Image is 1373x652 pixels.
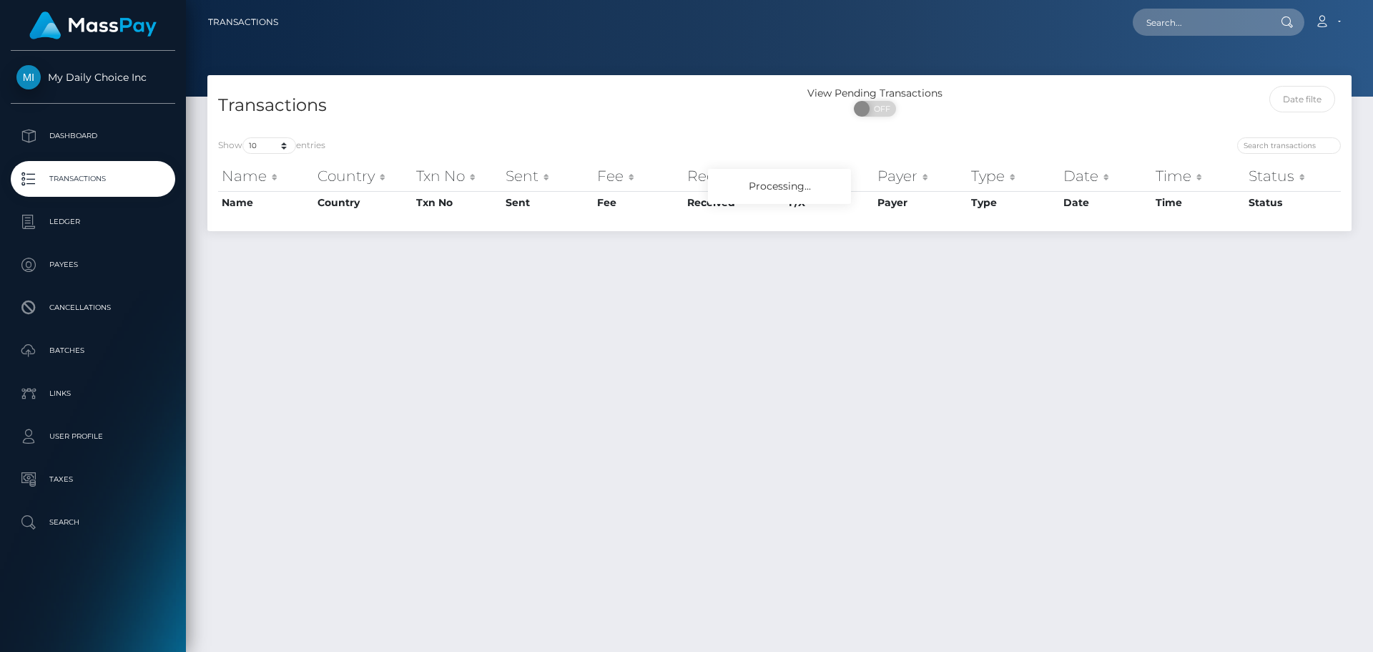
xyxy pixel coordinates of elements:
th: Time [1152,162,1245,190]
th: Fee [594,191,684,214]
th: Time [1152,191,1245,214]
a: Links [11,376,175,412]
th: Received [684,191,785,214]
th: Fee [594,162,684,190]
p: Batches [16,340,169,361]
th: Country [314,162,413,190]
th: Sent [502,191,594,214]
th: Status [1245,162,1341,190]
a: Ledger [11,204,175,240]
a: Cancellations [11,290,175,326]
th: Type [968,191,1060,214]
th: F/X [785,162,874,190]
a: Search [11,505,175,540]
th: Received [684,162,785,190]
div: View Pending Transactions [779,86,970,101]
th: Payer [874,162,968,190]
h4: Transactions [218,93,769,118]
div: Processing... [708,169,851,204]
img: MassPay Logo [29,11,157,39]
a: Batches [11,333,175,369]
th: Name [218,162,314,190]
p: Transactions [16,168,169,190]
p: Payees [16,254,169,276]
span: My Daily Choice Inc [11,71,175,84]
th: Name [218,191,314,214]
a: Dashboard [11,118,175,154]
p: Dashboard [16,125,169,147]
p: User Profile [16,426,169,447]
th: Date [1060,191,1152,214]
th: Txn No [413,162,502,190]
th: Sent [502,162,594,190]
span: OFF [862,101,897,117]
th: Type [968,162,1060,190]
p: Cancellations [16,297,169,318]
a: User Profile [11,419,175,454]
label: Show entries [218,137,325,154]
a: Taxes [11,462,175,497]
p: Ledger [16,211,169,233]
input: Date filter [1269,86,1336,112]
th: Status [1245,191,1341,214]
a: Transactions [11,161,175,197]
img: My Daily Choice Inc [16,65,41,89]
select: Showentries [242,137,296,154]
input: Search... [1133,9,1267,36]
a: Transactions [208,7,278,37]
p: Taxes [16,469,169,490]
input: Search transactions [1237,137,1341,154]
th: Payer [874,191,968,214]
th: Date [1060,162,1152,190]
p: Links [16,383,169,404]
p: Search [16,512,169,533]
th: Txn No [413,191,502,214]
a: Payees [11,247,175,283]
th: Country [314,191,413,214]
